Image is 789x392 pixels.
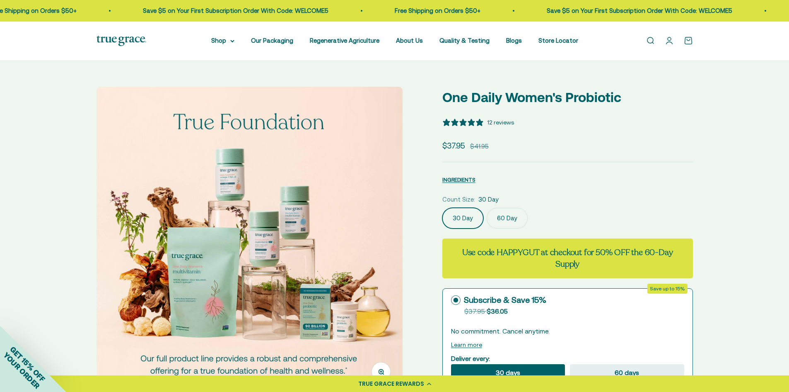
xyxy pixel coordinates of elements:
[442,118,514,127] button: 5 stars, 12 ratings
[487,118,514,127] div: 12 reviews
[211,36,234,46] summary: Shop
[470,141,489,151] compare-at-price: $41.95
[358,380,424,388] div: TRUE GRACE REWARDS
[506,37,522,44] a: Blogs
[2,351,41,390] span: YOUR ORDER
[442,139,465,152] sale-price: $37.95
[141,6,327,16] p: Save $5 on Your First Subscription Order With Code: WELCOME5
[545,6,731,16] p: Save $5 on Your First Subscription Order With Code: WELCOME5
[442,87,693,108] p: One Daily Women's Probiotic
[442,195,475,205] legend: Count Size:
[462,247,673,270] strong: Use code HAPPYGUT at checkout for 50% OFF the 60-Day Supply
[8,345,47,383] span: GET 15% OFF
[538,37,578,44] a: Store Locator
[310,37,379,44] a: Regenerative Agriculture
[442,175,475,185] button: INGREDIENTS
[478,195,499,205] span: 30 Day
[396,37,423,44] a: About Us
[439,37,490,44] a: Quality & Testing
[251,37,293,44] a: Our Packaging
[442,177,475,183] span: INGREDIENTS
[393,7,479,14] a: Free Shipping on Orders $50+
